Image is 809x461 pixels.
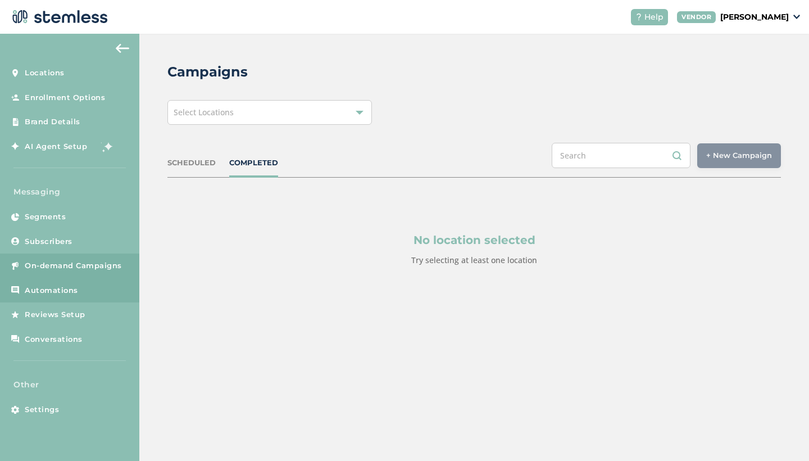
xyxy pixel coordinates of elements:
[25,92,105,103] span: Enrollment Options
[25,260,122,272] span: On-demand Campaigns
[793,15,800,19] img: icon_down-arrow-small-66adaf34.svg
[174,107,234,117] span: Select Locations
[25,334,83,345] span: Conversations
[552,143,690,168] input: Search
[25,309,85,320] span: Reviews Setup
[167,62,248,82] h2: Campaigns
[116,44,129,53] img: icon-arrow-back-accent-c549486e.svg
[25,404,59,415] span: Settings
[229,157,278,169] div: COMPLETED
[167,157,216,169] div: SCHEDULED
[25,116,80,128] span: Brand Details
[25,211,66,223] span: Segments
[635,13,642,20] img: icon-help-white-03924b79.svg
[753,407,809,461] iframe: Chat Widget
[25,141,87,152] span: AI Agent Setup
[677,11,716,23] div: VENDOR
[25,285,78,296] span: Automations
[720,11,789,23] p: [PERSON_NAME]
[96,135,118,157] img: glitter-stars-b7820f95.gif
[25,67,65,79] span: Locations
[644,11,663,23] span: Help
[25,236,72,247] span: Subscribers
[411,255,537,265] label: Try selecting at least one location
[221,232,727,248] p: No location selected
[9,6,108,28] img: logo-dark-0685b13c.svg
